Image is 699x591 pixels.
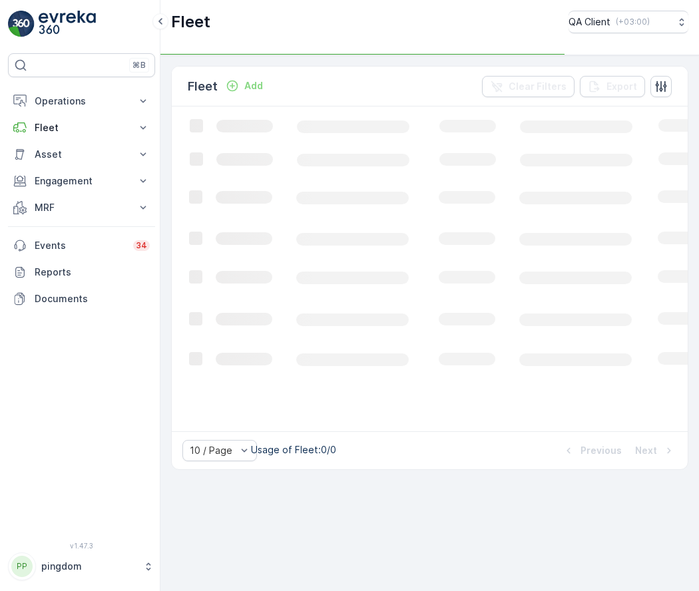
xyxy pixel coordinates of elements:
[136,240,147,251] p: 34
[509,80,567,93] p: Clear Filters
[8,232,155,259] a: Events34
[11,556,33,577] div: PP
[606,80,637,93] p: Export
[482,76,575,97] button: Clear Filters
[35,95,128,108] p: Operations
[8,168,155,194] button: Engagement
[220,78,268,94] button: Add
[8,552,155,580] button: PPpingdom
[171,11,210,33] p: Fleet
[8,11,35,37] img: logo
[8,259,155,286] a: Reports
[35,266,150,279] p: Reports
[8,194,155,221] button: MRF
[634,443,677,459] button: Next
[35,201,128,214] p: MRF
[580,76,645,97] button: Export
[581,444,622,457] p: Previous
[35,174,128,188] p: Engagement
[569,15,610,29] p: QA Client
[132,60,146,71] p: ⌘B
[39,11,96,37] img: logo_light-DOdMpM7g.png
[35,239,125,252] p: Events
[8,141,155,168] button: Asset
[35,292,150,305] p: Documents
[41,560,136,573] p: pingdom
[8,542,155,550] span: v 1.47.3
[8,114,155,141] button: Fleet
[635,444,657,457] p: Next
[8,88,155,114] button: Operations
[35,121,128,134] p: Fleet
[569,11,688,33] button: QA Client(+03:00)
[8,286,155,312] a: Documents
[244,79,263,93] p: Add
[561,443,623,459] button: Previous
[188,77,218,96] p: Fleet
[616,17,650,27] p: ( +03:00 )
[251,443,336,457] p: Usage of Fleet : 0/0
[35,148,128,161] p: Asset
